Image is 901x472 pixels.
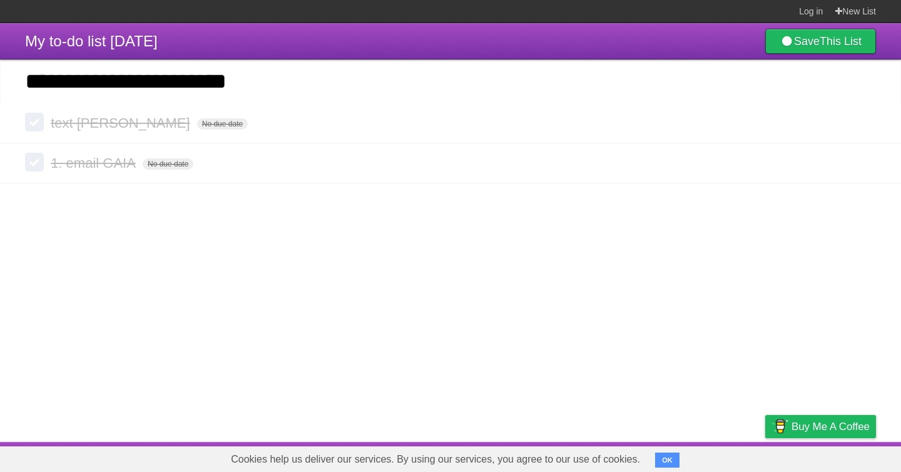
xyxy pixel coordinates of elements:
a: SaveThis List [765,29,876,54]
button: OK [655,453,680,468]
a: Suggest a feature [797,445,876,469]
span: text [PERSON_NAME] [51,115,193,131]
a: Buy me a coffee [765,415,876,438]
span: My to-do list [DATE] [25,33,158,49]
img: Buy me a coffee [771,416,788,437]
a: About [599,445,625,469]
a: Terms [706,445,734,469]
span: Cookies help us deliver our services. By using our services, you agree to our use of cookies. [218,447,653,472]
a: Privacy [749,445,781,469]
span: No due date [143,158,193,170]
b: This List [820,35,862,48]
label: Done [25,153,44,172]
span: 1. email GAIA [51,155,139,171]
label: Done [25,113,44,131]
span: No due date [197,118,248,130]
span: Buy me a coffee [792,416,870,438]
a: Developers [640,445,691,469]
